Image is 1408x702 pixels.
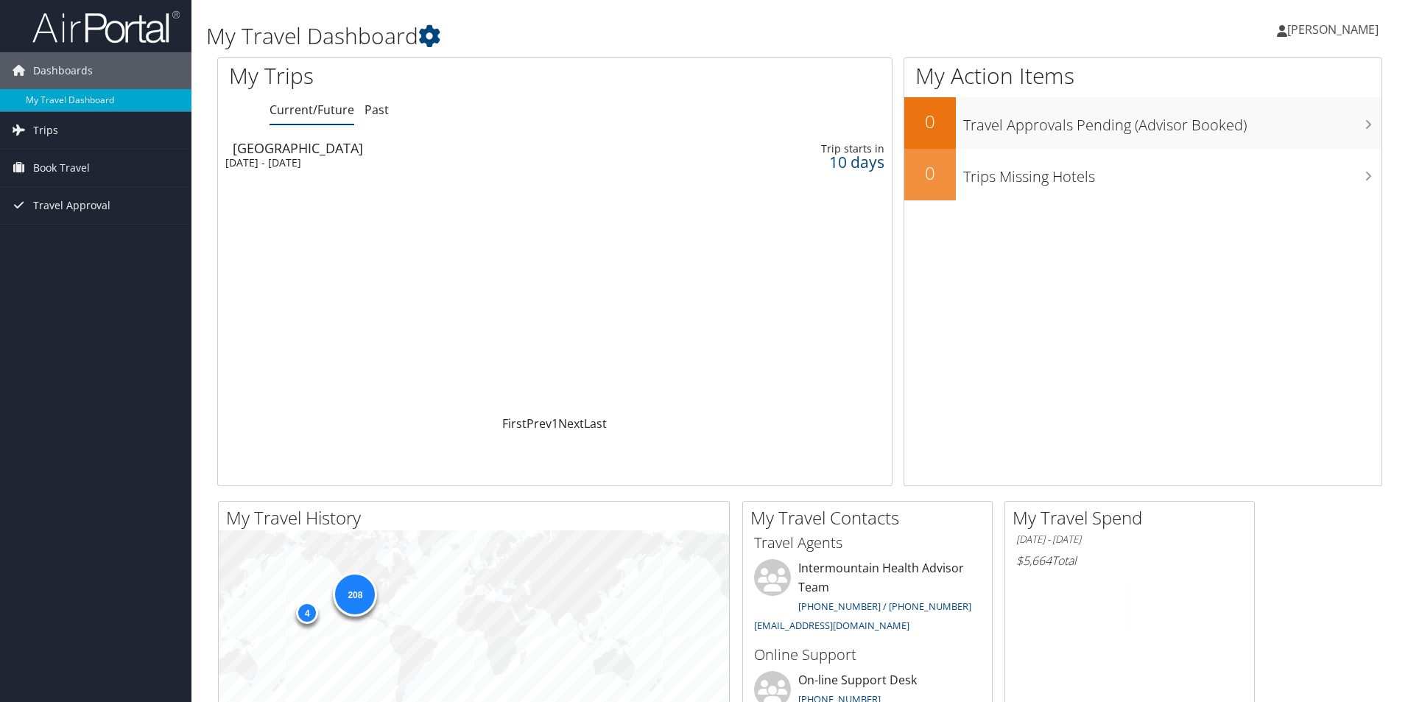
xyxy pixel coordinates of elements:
[798,600,971,613] a: [PHONE_NUMBER] / [PHONE_NUMBER]
[734,155,884,169] div: 10 days
[754,533,981,553] h3: Travel Agents
[33,150,90,186] span: Book Travel
[754,619,909,632] a: [EMAIL_ADDRESS][DOMAIN_NAME]
[904,161,956,186] h2: 0
[904,149,1381,200] a: 0Trips Missing Hotels
[502,415,527,432] a: First
[750,505,992,530] h2: My Travel Contacts
[1013,505,1254,530] h2: My Travel Spend
[1016,533,1243,547] h6: [DATE] - [DATE]
[233,141,650,155] div: [GEOGRAPHIC_DATA]
[1016,552,1052,569] span: $5,664
[226,505,729,530] h2: My Travel History
[32,10,180,44] img: airportal-logo.png
[225,156,643,169] div: [DATE] - [DATE]
[747,559,988,638] li: Intermountain Health Advisor Team
[206,21,998,52] h1: My Travel Dashboard
[1277,7,1393,52] a: [PERSON_NAME]
[963,159,1381,187] h3: Trips Missing Hotels
[33,112,58,149] span: Trips
[365,102,389,118] a: Past
[270,102,354,118] a: Current/Future
[229,60,600,91] h1: My Trips
[734,142,884,155] div: Trip starts in
[754,645,981,665] h3: Online Support
[527,415,552,432] a: Prev
[904,109,956,134] h2: 0
[558,415,584,432] a: Next
[963,108,1381,136] h3: Travel Approvals Pending (Advisor Booked)
[1016,552,1243,569] h6: Total
[904,60,1381,91] h1: My Action Items
[904,97,1381,149] a: 0Travel Approvals Pending (Advisor Booked)
[1287,21,1379,38] span: [PERSON_NAME]
[552,415,558,432] a: 1
[584,415,607,432] a: Last
[333,572,377,617] div: 208
[296,602,318,624] div: 4
[33,187,110,224] span: Travel Approval
[33,52,93,89] span: Dashboards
